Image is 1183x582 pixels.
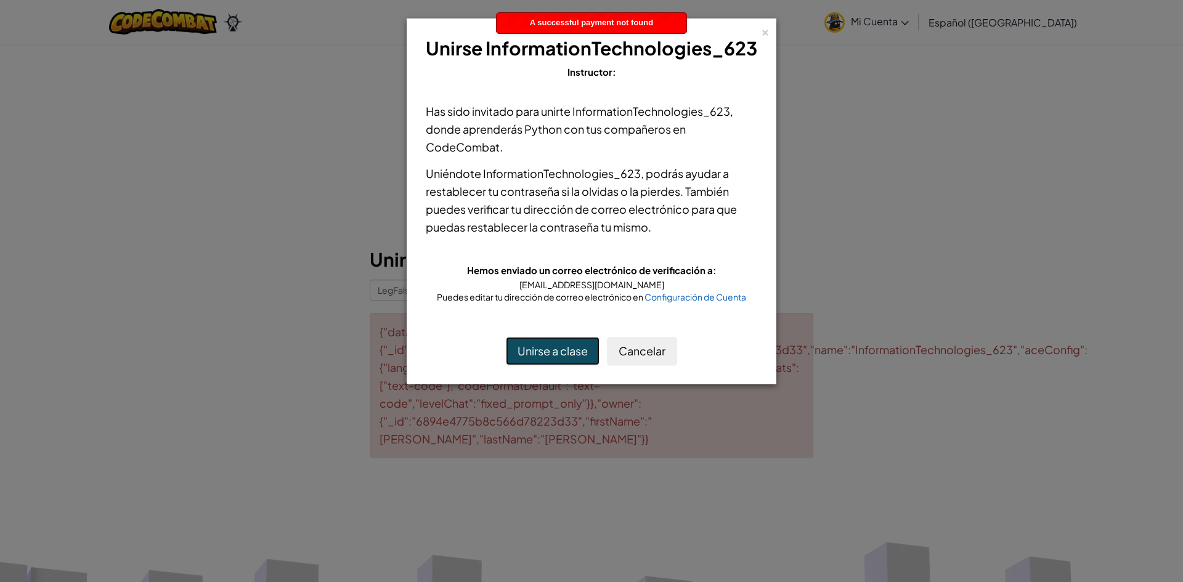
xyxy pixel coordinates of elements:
a: Configuración de Cuenta [644,291,746,302]
span: A successful payment not found [530,18,653,27]
span: Unirse [426,36,482,60]
div: [EMAIL_ADDRESS][DOMAIN_NAME] [426,278,757,291]
span: Instructor: [567,66,616,78]
span: Puedes editar tu dirección de correo electrónico en [437,291,644,302]
button: Cancelar [607,337,677,365]
span: Python [524,122,562,136]
button: Unirse a clase [506,337,600,365]
span: Hemos enviado un correo electrónico de verificación a: [467,264,717,276]
span: InformationTechnologies_623 [486,36,757,60]
span: , [641,166,646,180]
span: Has sido invitado para unirte [426,104,572,118]
span: Uniéndote [426,166,483,180]
span: InformationTechnologies_623 [483,166,641,180]
div: × [761,24,770,37]
span: InformationTechnologies_623 [572,104,730,118]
